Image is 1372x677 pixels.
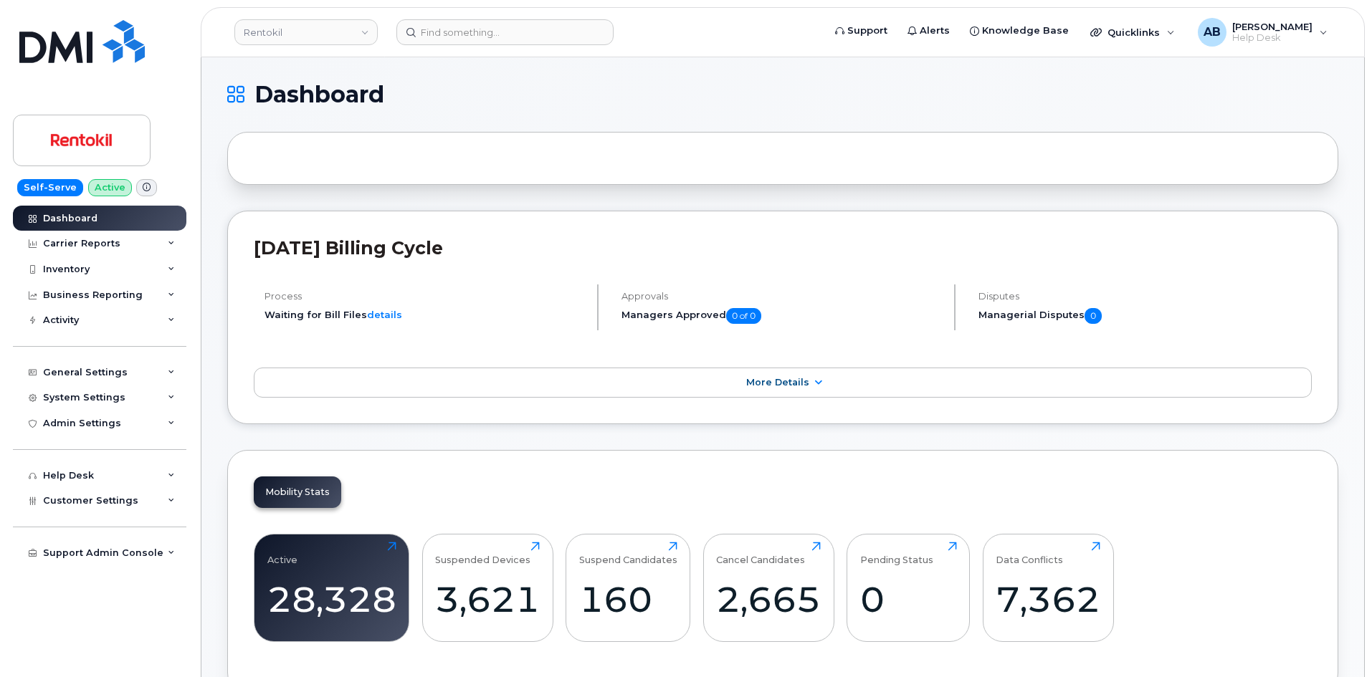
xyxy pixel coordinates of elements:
div: 0 [860,578,957,620]
h5: Managerial Disputes [978,308,1312,324]
div: Pending Status [860,542,933,565]
a: details [367,309,402,320]
a: Pending Status0 [860,542,957,633]
h4: Approvals [621,291,942,302]
iframe: Messenger Launcher [1310,615,1361,666]
span: 0 [1085,308,1102,324]
a: Data Conflicts7,362 [996,542,1100,633]
span: 0 of 0 [726,308,761,324]
div: 2,665 [716,578,821,620]
div: Cancel Candidates [716,542,805,565]
a: Cancel Candidates2,665 [716,542,821,633]
span: Dashboard [254,84,384,105]
div: Data Conflicts [996,542,1063,565]
div: 160 [579,578,677,620]
a: Suspend Candidates160 [579,542,677,633]
li: Waiting for Bill Files [265,308,585,322]
div: Suspend Candidates [579,542,677,565]
div: 3,621 [435,578,540,620]
h4: Process [265,291,585,302]
div: 7,362 [996,578,1100,620]
div: Active [267,542,297,565]
a: Active28,328 [267,542,396,633]
h5: Managers Approved [621,308,942,324]
h4: Disputes [978,291,1312,302]
div: Suspended Devices [435,542,530,565]
span: More Details [746,377,809,388]
a: Suspended Devices3,621 [435,542,540,633]
h2: [DATE] Billing Cycle [254,237,1312,259]
div: 28,328 [267,578,396,620]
